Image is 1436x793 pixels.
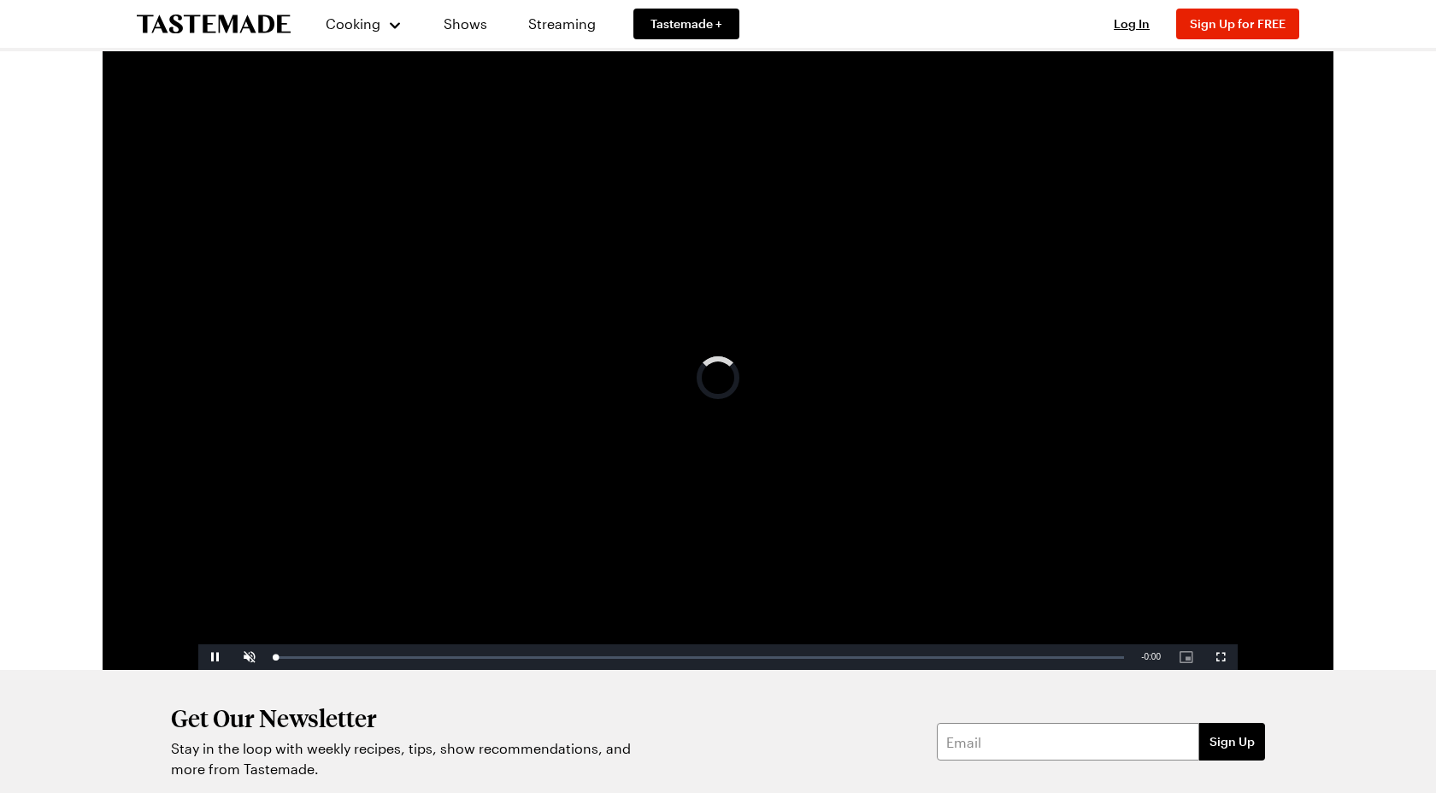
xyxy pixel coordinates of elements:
[198,644,232,670] button: Pause
[1169,644,1204,670] button: Picture-in-Picture
[326,15,380,32] span: Cooking
[1176,9,1299,39] button: Sign Up for FREE
[1141,652,1144,661] span: -
[325,3,403,44] button: Cooking
[1190,16,1286,31] span: Sign Up for FREE
[171,704,641,731] h2: Get Our Newsletter
[232,644,267,670] button: Unmute
[275,656,1124,659] div: Progress Bar
[171,738,641,779] p: Stay in the loop with weekly recipes, tips, show recommendations, and more from Tastemade.
[1114,16,1150,31] span: Log In
[198,85,1238,670] video-js: Video Player
[1145,652,1161,661] span: 0:00
[937,723,1199,761] input: Email
[650,15,722,32] span: Tastemade +
[137,15,291,34] a: To Tastemade Home Page
[1209,733,1255,750] span: Sign Up
[1204,644,1238,670] button: Fullscreen
[1098,15,1166,32] button: Log In
[1199,723,1265,761] button: Sign Up
[633,9,739,39] a: Tastemade +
